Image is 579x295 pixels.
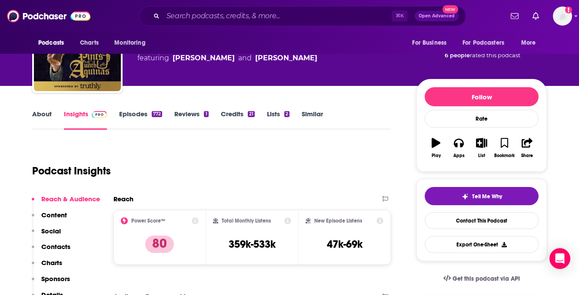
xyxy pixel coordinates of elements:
[41,211,67,219] p: Content
[327,238,363,251] h3: 47k-69k
[41,227,61,235] p: Social
[32,110,52,130] a: About
[113,195,133,203] h2: Reach
[463,37,504,49] span: For Podcasters
[432,153,441,158] div: Play
[174,110,208,130] a: Reviews1
[137,53,365,63] span: featuring
[74,35,104,51] a: Charts
[425,187,539,205] button: tell me why sparkleTell Me Why
[478,153,485,158] div: List
[108,35,156,51] button: open menu
[507,9,522,23] a: Show notifications dropdown
[457,35,517,51] button: open menu
[453,275,520,282] span: Get this podcast via API
[221,110,255,130] a: Credits21
[145,236,174,253] p: 80
[553,7,572,26] button: Show profile menu
[222,218,271,224] h2: Total Monthly Listens
[255,53,317,63] a: Cameron Fradd
[32,195,100,211] button: Reach & Audience
[521,153,533,158] div: Share
[284,111,289,117] div: 2
[515,35,547,51] button: open menu
[229,238,276,251] h3: 359k-533k
[462,193,469,200] img: tell me why sparkle
[521,37,536,49] span: More
[453,153,465,158] div: Apps
[32,227,61,243] button: Social
[41,275,70,283] p: Sponsors
[549,248,570,269] div: Open Intercom Messenger
[41,259,62,267] p: Charts
[267,110,289,130] a: Lists2
[425,212,539,229] a: Contact This Podcast
[419,14,455,18] span: Open Advanced
[173,53,235,63] a: Matt Fradd
[472,193,502,200] span: Tell Me Why
[7,8,90,24] img: Podchaser - Follow, Share and Rate Podcasts
[516,132,539,164] button: Share
[565,7,572,13] svg: Add a profile image
[553,7,572,26] span: Logged in as teisenbe
[41,243,70,251] p: Contacts
[32,259,62,275] button: Charts
[406,35,457,51] button: open menu
[32,211,67,227] button: Content
[447,132,470,164] button: Apps
[119,110,162,130] a: Episodes772
[80,37,99,49] span: Charts
[248,111,255,117] div: 21
[92,111,107,118] img: Podchaser Pro
[470,52,520,59] span: rated this podcast
[32,275,70,291] button: Sponsors
[204,111,208,117] div: 1
[41,195,100,203] p: Reach & Audience
[415,11,459,21] button: Open AdvancedNew
[436,268,527,289] a: Get this podcast via API
[163,9,392,23] input: Search podcasts, credits, & more...
[392,10,408,22] span: ⌘ K
[443,5,458,13] span: New
[425,87,539,106] button: Follow
[425,132,447,164] button: Play
[425,110,539,128] div: Rate
[32,243,70,259] button: Contacts
[553,7,572,26] img: User Profile
[64,110,107,130] a: InsightsPodchaser Pro
[425,236,539,253] button: Export One-Sheet
[114,37,145,49] span: Monitoring
[494,153,515,158] div: Bookmark
[445,52,470,59] span: 6 people
[238,53,252,63] span: and
[131,218,165,224] h2: Power Score™
[529,9,542,23] a: Show notifications dropdown
[139,6,466,26] div: Search podcasts, credits, & more...
[314,218,362,224] h2: New Episode Listens
[302,110,323,130] a: Similar
[493,132,516,164] button: Bookmark
[38,37,64,49] span: Podcasts
[152,111,162,117] div: 772
[470,132,493,164] button: List
[412,37,446,49] span: For Business
[32,164,111,177] h1: Podcast Insights
[32,35,75,51] button: open menu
